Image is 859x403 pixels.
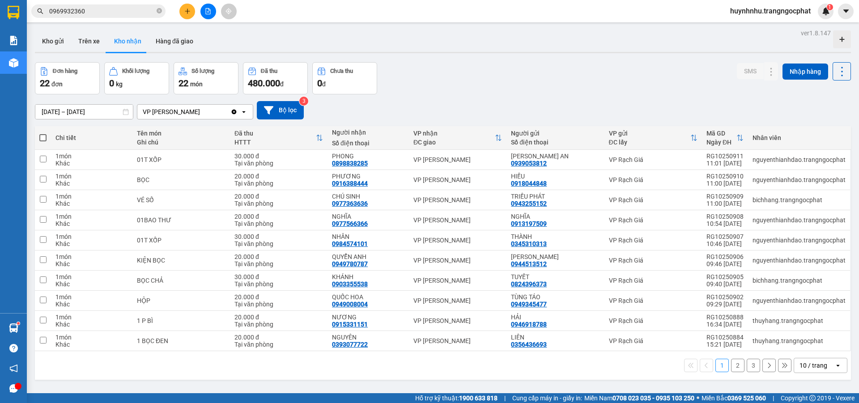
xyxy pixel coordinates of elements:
[55,253,128,260] div: 1 món
[143,107,200,116] div: VP [PERSON_NAME]
[753,257,846,264] div: nguyenthianhdao.trangngocphat
[706,301,744,308] div: 09:29 [DATE]
[511,233,600,240] div: THÀNH
[731,359,744,372] button: 2
[179,4,195,19] button: plus
[55,280,128,288] div: Khác
[55,233,128,240] div: 1 món
[55,134,128,141] div: Chi tiết
[511,139,600,146] div: Số điện thoại
[191,68,214,74] div: Số lượng
[55,260,128,267] div: Khác
[40,78,50,89] span: 22
[753,156,846,163] div: nguyenthianhdao.trangngocphat
[9,36,18,45] img: solution-icon
[512,393,582,403] span: Cung cấp máy in - giấy in:
[799,361,827,370] div: 10 / trang
[35,62,100,94] button: Đơn hàng22đơn
[234,240,323,247] div: Tại văn phòng
[240,108,247,115] svg: open
[584,393,694,403] span: Miền Nam
[234,153,323,160] div: 30.000 đ
[747,359,760,372] button: 3
[706,321,744,328] div: 16:34 [DATE]
[55,273,128,280] div: 1 món
[137,216,225,224] div: 01BAO THƯ
[137,237,225,244] div: 01T XỐP
[234,293,323,301] div: 20.000 đ
[706,341,744,348] div: 15:21 [DATE]
[609,196,697,204] div: VP Rạch Giá
[609,337,697,344] div: VP Rạch Giá
[753,216,846,224] div: nguyenthianhdao.trangngocphat
[234,334,323,341] div: 20.000 đ
[609,237,697,244] div: VP Rạch Giá
[511,334,600,341] div: LIÊN
[9,364,18,373] span: notification
[511,273,600,280] div: TUYẾT
[107,30,149,52] button: Kho nhận
[332,213,404,220] div: NGHĨA
[609,297,697,304] div: VP Rạch Giá
[413,139,495,146] div: ĐC giao
[415,393,498,403] span: Hỗ trợ kỹ thuật:
[55,293,128,301] div: 1 món
[706,193,744,200] div: RG10250909
[17,322,20,325] sup: 1
[409,126,506,150] th: Toggle SortBy
[511,260,547,267] div: 0944513512
[234,160,323,167] div: Tại văn phòng
[706,160,744,167] div: 11:01 [DATE]
[332,140,404,147] div: Số điện thoại
[234,280,323,288] div: Tại văn phòng
[221,4,237,19] button: aim
[234,253,323,260] div: 20.000 đ
[234,180,323,187] div: Tại văn phòng
[511,160,547,167] div: 0939053812
[137,277,225,284] div: BỌC CHẢ
[230,108,238,115] svg: Clear value
[332,293,404,301] div: QUỐC HOA
[104,62,169,94] button: Khối lượng0kg
[609,130,690,137] div: VP gửi
[706,173,744,180] div: RG10250910
[200,4,216,19] button: file-add
[332,180,368,187] div: 0916388444
[511,200,547,207] div: 0943255152
[332,334,404,341] div: NGUYÊN
[55,321,128,328] div: Khác
[782,64,828,80] button: Nhập hàng
[511,321,547,328] div: 0946918788
[612,395,694,402] strong: 0708 023 035 - 0935 103 250
[332,240,368,247] div: 0984574101
[511,301,547,308] div: 0949345477
[137,196,225,204] div: VÉ SỐ
[9,344,18,352] span: question-circle
[55,334,128,341] div: 1 món
[53,68,77,74] div: Đơn hàng
[511,240,547,247] div: 0345310313
[261,68,277,74] div: Đã thu
[723,5,818,17] span: huynhnhu.trangngocphat
[332,193,404,200] div: CHÚ SINH
[332,301,368,308] div: 0949008004
[332,314,404,321] div: NƯƠNG
[706,334,744,341] div: RG10250884
[809,395,816,401] span: copyright
[230,126,327,150] th: Toggle SortBy
[511,153,600,160] div: NGỌC KHÁNH AN
[174,62,238,94] button: Số lượng22món
[511,130,600,137] div: Người gửi
[9,384,18,393] span: message
[753,277,846,284] div: bichhang.trangngocphat
[706,293,744,301] div: RG10250902
[55,220,128,227] div: Khác
[248,78,280,89] span: 480.000
[35,105,133,119] input: Select a date range.
[109,78,114,89] span: 0
[234,213,323,220] div: 20.000 đ
[706,213,744,220] div: RG10250908
[706,253,744,260] div: RG10250906
[9,58,18,68] img: warehouse-icon
[511,180,547,187] div: 0918044848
